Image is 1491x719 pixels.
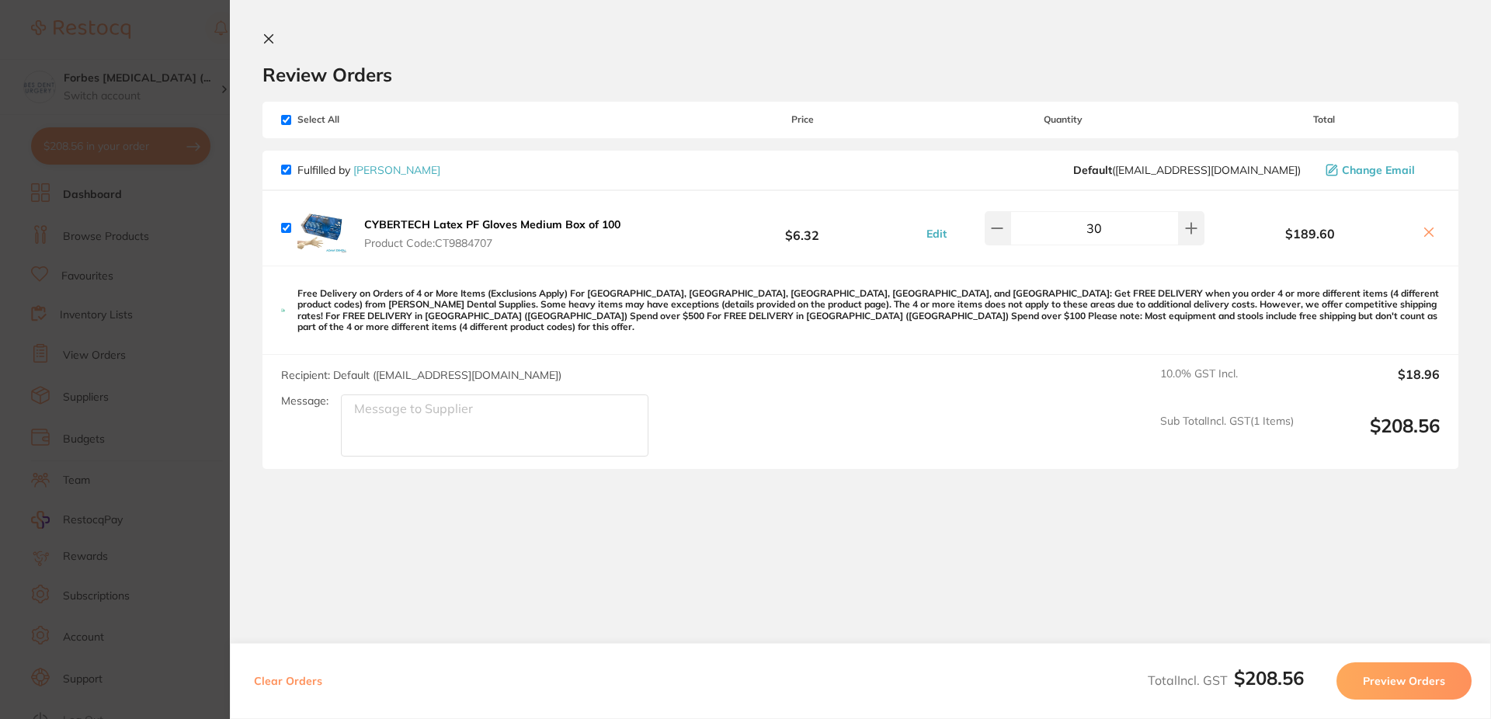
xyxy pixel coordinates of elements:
b: $189.60 [1208,227,1412,241]
span: Sub Total Incl. GST ( 1 Items) [1160,415,1294,457]
a: [PERSON_NAME] [353,163,440,177]
span: Change Email [1342,164,1415,176]
b: $6.32 [686,214,918,242]
output: $18.96 [1306,367,1440,401]
h2: Review Orders [262,63,1458,86]
label: Message: [281,394,328,408]
b: $208.56 [1234,666,1304,689]
output: $208.56 [1306,415,1440,457]
span: Price [686,114,918,125]
p: Free Delivery on Orders of 4 or More Items (Exclusions Apply) For [GEOGRAPHIC_DATA], [GEOGRAPHIC_... [297,288,1440,333]
button: Edit [922,227,951,241]
span: Recipient: Default ( [EMAIL_ADDRESS][DOMAIN_NAME] ) [281,368,561,382]
span: Total Incl. GST [1148,672,1304,688]
span: save@adamdental.com.au [1073,164,1301,176]
button: Clear Orders [249,662,327,700]
span: Total [1208,114,1440,125]
b: CYBERTECH Latex PF Gloves Medium Box of 100 [364,217,620,231]
span: Select All [281,114,436,125]
span: 10.0 % GST Incl. [1160,367,1294,401]
span: Product Code: CT9884707 [364,237,620,249]
button: CYBERTECH Latex PF Gloves Medium Box of 100 Product Code:CT9884707 [360,217,625,250]
img: d3B6NDRycw [297,203,347,253]
span: Quantity [919,114,1208,125]
p: Fulfilled by [297,164,440,176]
b: Default [1073,163,1112,177]
button: Change Email [1321,163,1440,177]
button: Preview Orders [1336,662,1472,700]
